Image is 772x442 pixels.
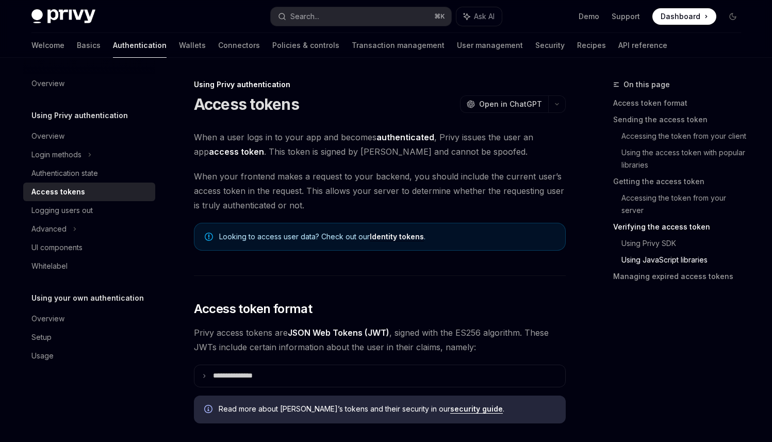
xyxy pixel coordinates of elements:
[31,241,83,254] div: UI components
[271,7,451,26] button: Search...⌘K
[194,169,566,212] span: When your frontend makes a request to your backend, you should include the current user’s access ...
[434,12,445,21] span: ⌘ K
[194,301,313,317] span: Access token format
[113,33,167,58] a: Authentication
[352,33,445,58] a: Transaction management
[450,404,503,414] a: security guide
[31,33,64,58] a: Welcome
[31,167,98,179] div: Authentication state
[661,11,700,22] span: Dashboard
[219,232,555,242] span: Looking to access user data? Check out our .
[31,260,68,272] div: Whitelabel
[194,95,299,113] h1: Access tokens
[31,186,85,198] div: Access tokens
[204,405,215,415] svg: Info
[31,331,52,343] div: Setup
[370,232,424,241] a: Identity tokens
[579,11,599,22] a: Demo
[456,7,502,26] button: Ask AI
[623,78,670,91] span: On this page
[31,109,128,122] h5: Using Privy authentication
[621,144,749,173] a: Using the access token with popular libraries
[179,33,206,58] a: Wallets
[23,183,155,201] a: Access tokens
[577,33,606,58] a: Recipes
[31,9,95,24] img: dark logo
[218,33,260,58] a: Connectors
[460,95,548,113] button: Open in ChatGPT
[205,233,213,241] svg: Note
[652,8,716,25] a: Dashboard
[23,127,155,145] a: Overview
[613,268,749,285] a: Managing expired access tokens
[272,33,339,58] a: Policies & controls
[31,130,64,142] div: Overview
[31,223,67,235] div: Advanced
[376,132,434,142] strong: authenticated
[23,309,155,328] a: Overview
[31,292,144,304] h5: Using your own authentication
[77,33,101,58] a: Basics
[457,33,523,58] a: User management
[612,11,640,22] a: Support
[23,201,155,220] a: Logging users out
[31,149,81,161] div: Login methods
[474,11,495,22] span: Ask AI
[613,111,749,128] a: Sending the access token
[209,146,264,157] strong: access token
[219,404,555,414] span: Read more about [PERSON_NAME]’s tokens and their security in our .
[479,99,542,109] span: Open in ChatGPT
[621,128,749,144] a: Accessing the token from your client
[31,204,93,217] div: Logging users out
[31,77,64,90] div: Overview
[23,238,155,257] a: UI components
[535,33,565,58] a: Security
[621,190,749,219] a: Accessing the token from your server
[621,235,749,252] a: Using Privy SDK
[194,130,566,159] span: When a user logs in to your app and becomes , Privy issues the user an app . This token is signed...
[23,257,155,275] a: Whitelabel
[725,8,741,25] button: Toggle dark mode
[613,173,749,190] a: Getting the access token
[194,325,566,354] span: Privy access tokens are , signed with the ES256 algorithm. These JWTs include certain information...
[31,350,54,362] div: Usage
[23,328,155,347] a: Setup
[194,79,566,90] div: Using Privy authentication
[613,219,749,235] a: Verifying the access token
[290,10,319,23] div: Search...
[31,313,64,325] div: Overview
[621,252,749,268] a: Using JavaScript libraries
[23,164,155,183] a: Authentication state
[23,74,155,93] a: Overview
[618,33,667,58] a: API reference
[288,328,389,338] a: JSON Web Tokens (JWT)
[613,95,749,111] a: Access token format
[23,347,155,365] a: Usage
